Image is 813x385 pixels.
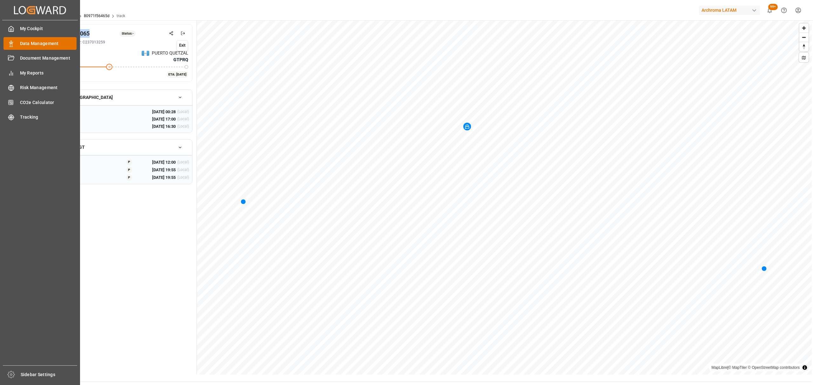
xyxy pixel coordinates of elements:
[699,6,760,15] div: Archroma LATAM
[197,20,812,375] canvas: Map
[84,14,110,18] a: 80971f56465d
[152,159,176,166] span: [DATE] 12:00
[711,364,800,371] div: |
[3,96,77,108] a: CO2e Calculator
[777,3,791,17] button: Help Center
[152,50,188,56] span: PUERTO QUETZAL
[728,365,747,370] a: © MapTiler
[52,39,188,45] div: Booking Number: C237013259
[119,174,139,181] button: P
[748,365,800,370] a: © OpenStreetMap contributors
[21,371,77,378] span: Sidebar Settings
[3,82,77,94] a: Risk Management
[763,3,777,17] button: show 100 new notifications
[801,364,809,371] summary: Toggle attribution
[799,42,809,51] button: Reset bearing to north
[799,33,809,42] button: Zoom out
[463,123,471,130] div: Map marker
[177,174,189,181] div: (Local)
[799,23,809,33] button: Zoom in
[177,123,189,130] div: (Local)
[3,23,77,35] a: My Cockpit
[3,52,77,64] a: Document Management
[177,109,189,115] div: (Local)
[152,123,176,130] span: [DATE] 16:30
[20,55,77,62] span: Document Management
[119,159,139,165] button: P
[177,159,189,166] div: (Local)
[711,365,727,370] a: MapLibre
[152,116,176,122] span: [DATE] 17:00
[36,92,192,103] button: SHANGHAI PT, [GEOGRAPHIC_DATA]
[36,142,192,153] button: PUERTO QUETZAL, GT
[20,114,77,121] span: Tracking
[152,174,176,181] span: [DATE] 19:55
[166,71,189,78] div: ETA: [DATE]
[699,4,763,16] button: Archroma LATAM
[177,167,189,173] div: (Local)
[20,25,77,32] span: My Cockpit
[20,70,77,76] span: My Reports
[142,51,149,56] img: Netherlands
[126,174,132,181] div: P
[762,265,767,271] div: Map marker
[20,40,77,47] span: Data Management
[3,67,77,79] a: My Reports
[173,56,188,63] span: GTPRQ
[152,167,176,173] span: [DATE] 19:55
[3,111,77,123] a: Tracking
[126,159,132,166] div: P
[119,166,139,173] button: P
[3,37,77,49] a: Data Management
[126,167,132,173] div: P
[20,84,77,91] span: Risk Management
[179,43,185,48] small: Exit
[20,99,77,106] span: CO2e Calculator
[119,30,136,37] div: Status: -
[241,198,246,205] div: Map marker
[177,116,189,122] div: (Local)
[768,4,778,10] span: 99+
[152,109,176,115] span: [DATE] 00:28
